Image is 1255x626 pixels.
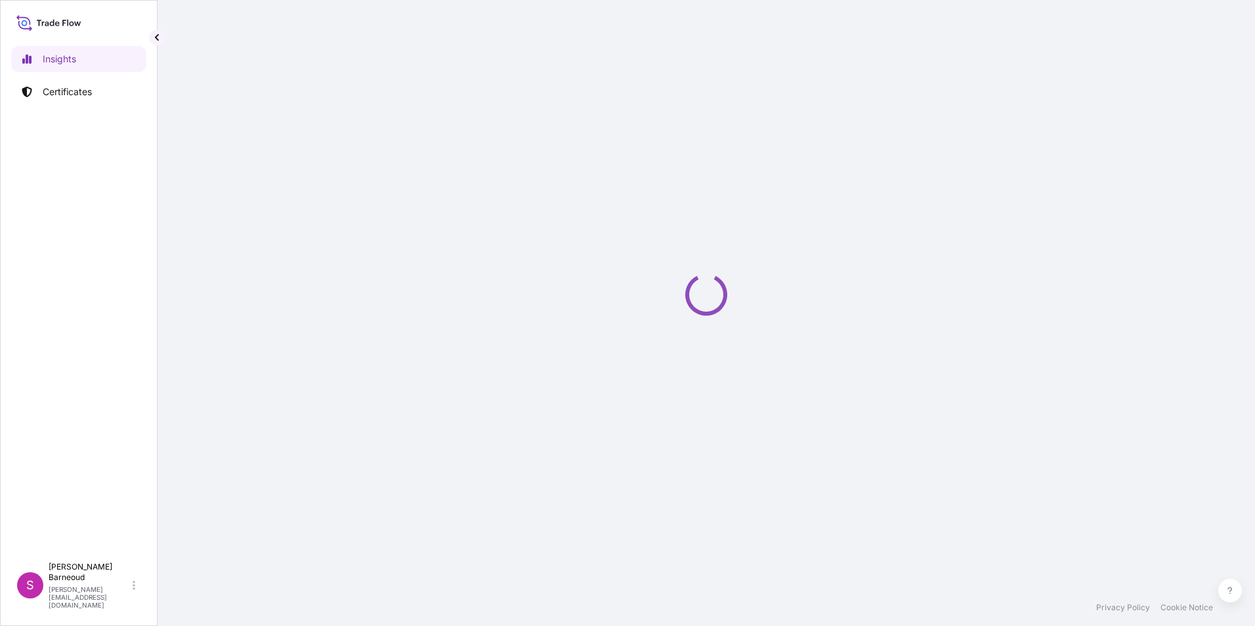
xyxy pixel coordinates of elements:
a: Certificates [11,79,146,105]
p: Insights [43,52,76,66]
p: Certificates [43,85,92,98]
a: Insights [11,46,146,72]
span: S [26,579,34,592]
a: Privacy Policy [1096,602,1150,613]
p: [PERSON_NAME][EMAIL_ADDRESS][DOMAIN_NAME] [49,585,130,609]
a: Cookie Notice [1160,602,1213,613]
p: [PERSON_NAME] Barneoud [49,562,130,583]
